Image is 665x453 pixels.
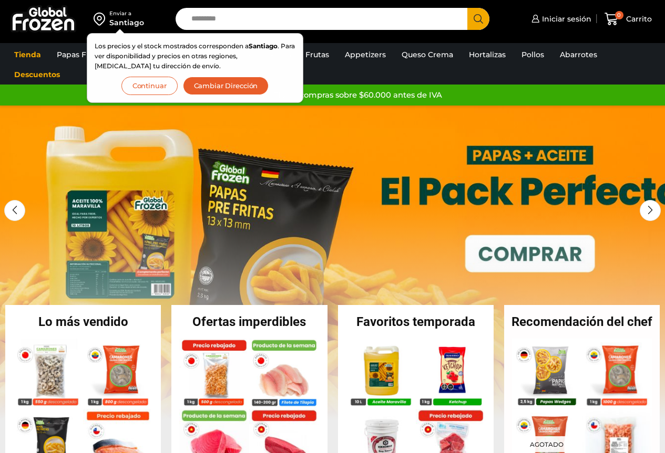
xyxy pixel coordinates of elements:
[338,315,494,328] h2: Favoritos temporada
[539,14,591,24] span: Iniciar sesión
[516,45,549,65] a: Pollos
[623,14,652,24] span: Carrito
[396,45,458,65] a: Queso Crema
[94,10,109,28] img: address-field-icon.svg
[4,200,25,221] div: Previous slide
[602,7,654,31] a: 0 Carrito
[9,65,65,85] a: Descuentos
[171,315,327,328] h2: Ofertas imperdibles
[555,45,602,65] a: Abarrotes
[504,315,660,328] h2: Recomendación del chef
[464,45,511,65] a: Hortalizas
[9,45,46,65] a: Tienda
[109,10,144,17] div: Enviar a
[523,436,571,452] p: Agotado
[95,41,295,71] p: Los precios y el stock mostrados corresponden a . Para ver disponibilidad y precios en otras regi...
[249,42,278,50] strong: Santiago
[467,8,489,30] button: Search button
[183,77,269,95] button: Cambiar Dirección
[109,17,144,28] div: Santiago
[52,45,108,65] a: Papas Fritas
[640,200,661,221] div: Next slide
[529,8,591,29] a: Iniciar sesión
[615,11,623,19] span: 0
[121,77,178,95] button: Continuar
[340,45,391,65] a: Appetizers
[5,315,161,328] h2: Lo más vendido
